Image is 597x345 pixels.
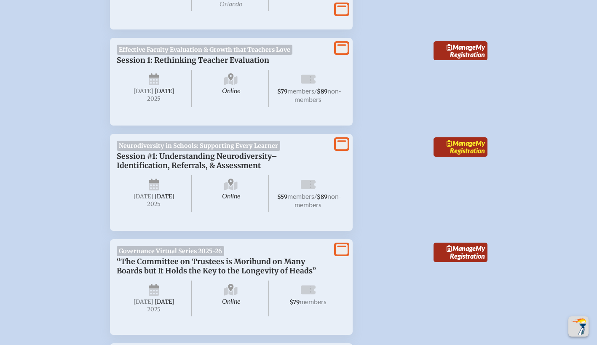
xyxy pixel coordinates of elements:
span: 2025 [123,306,185,313]
span: Session 1: Rethinking Teacher Evaluation [117,56,269,65]
img: To the top [570,318,587,335]
span: Manage [447,244,476,252]
span: non-members [294,192,341,209]
span: $89 [317,193,327,201]
a: ManageMy Registration [434,137,487,157]
span: Governance Virtual Series 2025-26 [117,246,225,256]
span: Manage [447,43,476,51]
span: Manage [447,139,476,147]
span: 2025 [123,96,185,102]
span: $89 [317,88,327,95]
span: [DATE] [134,193,153,200]
span: Session #1: Understanding Neurodiversity–Identification, Referrals, & Assessment [117,152,277,170]
span: $59 [277,193,287,201]
span: members [300,297,327,305]
span: members [287,87,314,95]
span: Online [193,175,269,212]
span: $79 [289,299,300,306]
span: [DATE] [155,193,174,200]
span: [DATE] [155,88,174,95]
a: ManageMy Registration [434,243,487,262]
span: “The Committee on Trustees is Moribund on Many Boards but It Holds the Key to the Longevity of He... [117,257,316,275]
span: / [314,192,317,200]
span: Neurodiversity in Schools: Supporting Every Learner [117,141,281,151]
button: Scroll Top [568,316,589,337]
span: [DATE] [134,88,153,95]
span: non-members [294,87,341,103]
span: Online [193,281,269,316]
span: / [314,87,317,95]
span: $79 [277,88,287,95]
a: ManageMy Registration [434,41,487,61]
span: members [287,192,314,200]
span: [DATE] [155,298,174,305]
span: Effective Faculty Evaluation & Growth that Teachers Love [117,45,293,55]
span: [DATE] [134,298,153,305]
span: Online [193,70,269,107]
span: 2025 [123,201,185,207]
